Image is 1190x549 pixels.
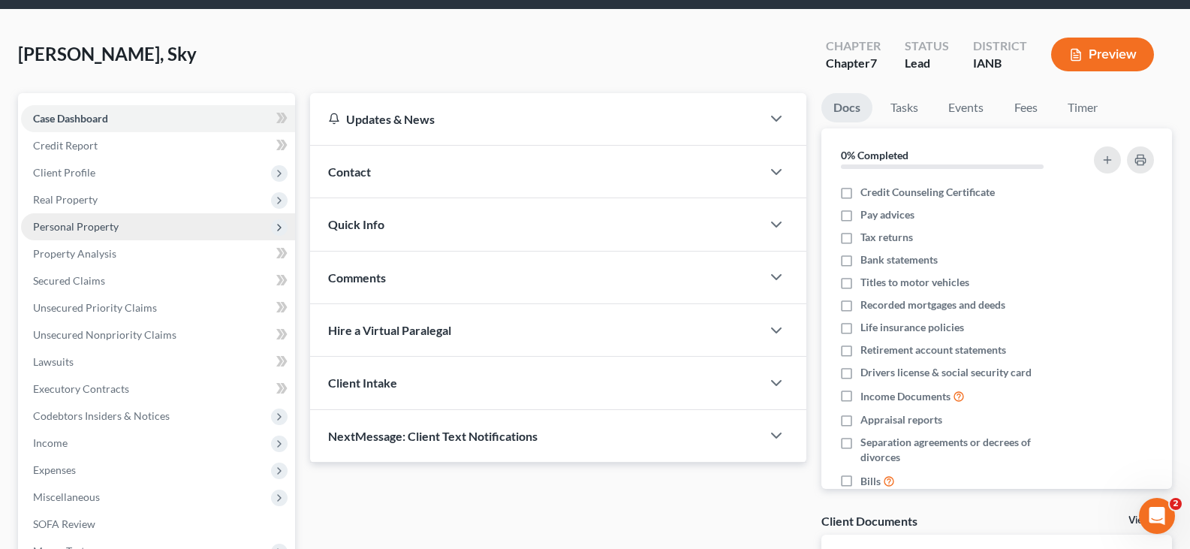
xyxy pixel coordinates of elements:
span: Tax returns [860,230,913,245]
span: Bank statements [860,252,938,267]
span: Appraisal reports [860,412,942,427]
span: 7 [870,56,877,70]
a: Fees [1002,93,1050,122]
span: Contact [328,164,371,179]
span: Unsecured Nonpriority Claims [33,328,176,341]
a: Tasks [878,93,930,122]
button: Preview [1051,38,1154,71]
a: Secured Claims [21,267,295,294]
span: Credit Report [33,139,98,152]
span: Separation agreements or decrees of divorces [860,435,1071,465]
div: Status [905,38,949,55]
a: Unsecured Priority Claims [21,294,295,321]
span: Executory Contracts [33,382,129,395]
span: Case Dashboard [33,112,108,125]
span: Personal Property [33,220,119,233]
span: Real Property [33,193,98,206]
a: Case Dashboard [21,105,295,132]
iframe: Intercom live chat [1139,498,1175,534]
span: [PERSON_NAME], Sky [18,43,197,65]
span: Miscellaneous [33,490,100,503]
span: Secured Claims [33,274,105,287]
span: Income [33,436,68,449]
span: SOFA Review [33,517,95,530]
span: 2 [1170,498,1182,510]
a: Executory Contracts [21,376,295,403]
div: IANB [973,55,1027,72]
strong: 0% Completed [841,149,908,161]
span: Codebtors Insiders & Notices [33,409,170,422]
a: Credit Report [21,132,295,159]
a: Unsecured Nonpriority Claims [21,321,295,348]
span: Quick Info [328,217,384,231]
span: Retirement account statements [860,342,1006,357]
a: SOFA Review [21,511,295,538]
span: Income Documents [860,389,950,404]
span: Pay advices [860,207,914,222]
span: Credit Counseling Certificate [860,185,995,200]
span: Life insurance policies [860,320,964,335]
div: Chapter [826,55,881,72]
a: Timer [1056,93,1110,122]
span: Property Analysis [33,247,116,260]
a: Docs [821,93,872,122]
span: Client Intake [328,376,397,390]
span: Expenses [33,463,76,476]
span: Unsecured Priority Claims [33,301,157,314]
div: Client Documents [821,513,917,529]
span: Hire a Virtual Paralegal [328,323,451,337]
a: Lawsuits [21,348,295,376]
a: Property Analysis [21,240,295,267]
span: Drivers license & social security card [860,365,1032,380]
span: Lawsuits [33,355,74,368]
div: Chapter [826,38,881,55]
div: District [973,38,1027,55]
a: Events [936,93,996,122]
a: View All [1128,515,1166,526]
div: Lead [905,55,949,72]
span: NextMessage: Client Text Notifications [328,429,538,443]
span: Bills [860,474,881,489]
span: Recorded mortgages and deeds [860,297,1005,312]
span: Titles to motor vehicles [860,275,969,290]
div: Updates & News [328,111,743,127]
span: Client Profile [33,166,95,179]
span: Comments [328,270,386,285]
